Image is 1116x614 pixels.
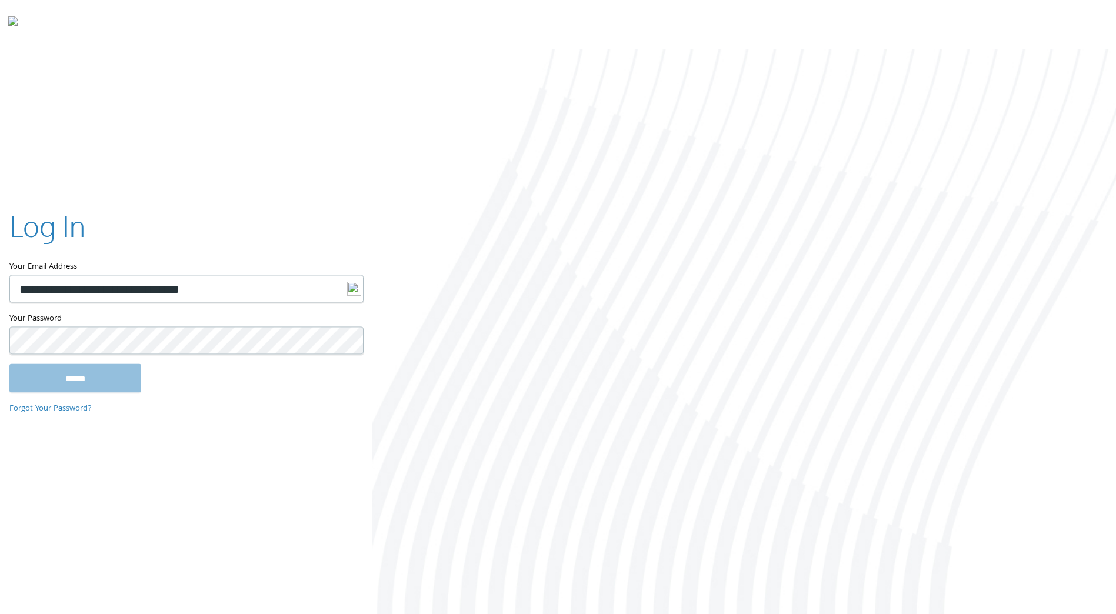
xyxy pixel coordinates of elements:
[8,12,18,36] img: todyl-logo-dark.svg
[9,206,85,246] h2: Log In
[340,282,354,296] keeper-lock: Open Keeper Popup
[9,402,92,415] a: Forgot Your Password?
[9,312,362,327] label: Your Password
[347,282,361,296] img: logo-new.svg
